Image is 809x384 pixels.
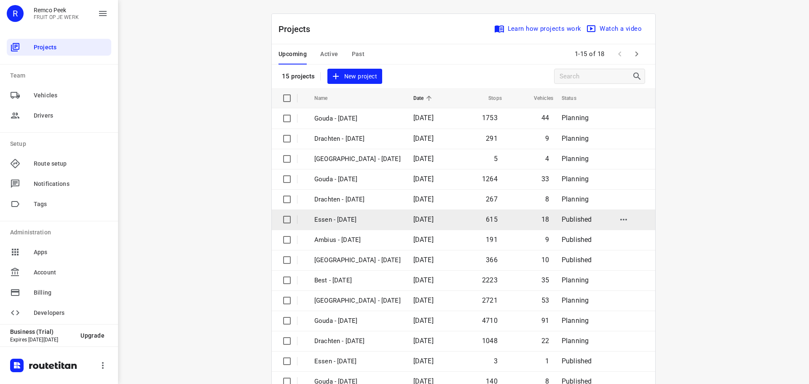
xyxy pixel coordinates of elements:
span: 22 [541,337,549,345]
span: Published [562,357,592,365]
span: Past [352,49,365,59]
p: Business (Trial) [10,328,74,335]
p: Drachten - Monday [314,336,401,346]
span: Developers [34,309,108,317]
div: Drivers [7,107,111,124]
span: Active [320,49,338,59]
span: Status [562,93,587,103]
span: Account [34,268,108,277]
div: Vehicles [7,87,111,104]
div: Account [7,264,111,281]
span: Planning [562,114,589,122]
div: Developers [7,304,111,321]
div: Billing [7,284,111,301]
span: 8 [545,195,549,203]
div: Notifications [7,175,111,192]
span: [DATE] [413,337,434,345]
p: Setup [10,140,111,148]
span: 4 [545,155,549,163]
span: Tags [34,200,108,209]
span: 291 [486,134,498,142]
span: [DATE] [413,114,434,122]
span: Vehicles [523,93,553,103]
span: 33 [541,175,549,183]
span: [DATE] [413,175,434,183]
p: Drachten - [DATE] [314,134,401,144]
p: Remco Peek [34,7,79,13]
div: R [7,5,24,22]
span: [DATE] [413,195,434,203]
span: 4710 [482,317,498,325]
span: 44 [541,114,549,122]
span: [DATE] [413,134,434,142]
p: Drachten - Tuesday [314,195,401,204]
span: 1264 [482,175,498,183]
span: Planning [562,276,589,284]
span: 2223 [482,276,498,284]
span: 9 [545,236,549,244]
span: 1 [545,357,549,365]
span: [DATE] [413,357,434,365]
span: Planning [562,175,589,183]
span: [DATE] [413,155,434,163]
span: Planning [562,296,589,304]
p: Essen - [DATE] [314,215,401,225]
span: 1753 [482,114,498,122]
span: Next Page [628,46,645,62]
p: Ambius - [DATE] [314,235,401,245]
p: Antwerpen - Monday [314,255,401,265]
p: FRUIT OP JE WERK [34,14,79,20]
span: [DATE] [413,256,434,264]
div: Projects [7,39,111,56]
span: [DATE] [413,317,434,325]
span: 366 [486,256,498,264]
span: Planning [562,337,589,345]
div: Apps [7,244,111,260]
span: Projects [34,43,108,52]
p: Best - Monday [314,276,401,285]
span: 35 [541,276,549,284]
span: Previous Page [611,46,628,62]
p: Gouda - Monday [314,316,401,326]
span: 53 [541,296,549,304]
span: Stops [477,93,502,103]
span: Published [562,256,592,264]
span: Planning [562,134,589,142]
input: Search projects [560,70,632,83]
span: 18 [541,215,549,223]
span: Route setup [34,159,108,168]
span: [DATE] [413,236,434,244]
span: 1-15 of 18 [571,45,608,63]
span: Drivers [34,111,108,120]
span: 3 [494,357,498,365]
span: 267 [486,195,498,203]
span: 1048 [482,337,498,345]
p: [GEOGRAPHIC_DATA] - [DATE] [314,154,401,164]
span: [DATE] [413,276,434,284]
span: Planning [562,155,589,163]
span: Billing [34,288,108,297]
p: Gouda - [DATE] [314,114,401,124]
button: Upgrade [74,328,111,343]
span: 615 [486,215,498,223]
span: New project [332,71,377,82]
span: 10 [541,256,549,264]
span: Upgrade [80,332,104,339]
span: 5 [494,155,498,163]
button: New project [327,69,382,84]
p: Gouda - Tuesday [314,175,401,184]
span: Vehicles [34,91,108,100]
p: 15 projects [282,73,315,80]
span: Name [314,93,339,103]
span: [DATE] [413,296,434,304]
span: Upcoming [279,49,307,59]
div: Tags [7,196,111,212]
p: Expires [DATE][DATE] [10,337,74,343]
span: Date [413,93,435,103]
span: Planning [562,317,589,325]
span: [DATE] [413,215,434,223]
span: Published [562,236,592,244]
span: 9 [545,134,549,142]
span: Apps [34,248,108,257]
p: Essen - Friday [314,357,401,366]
